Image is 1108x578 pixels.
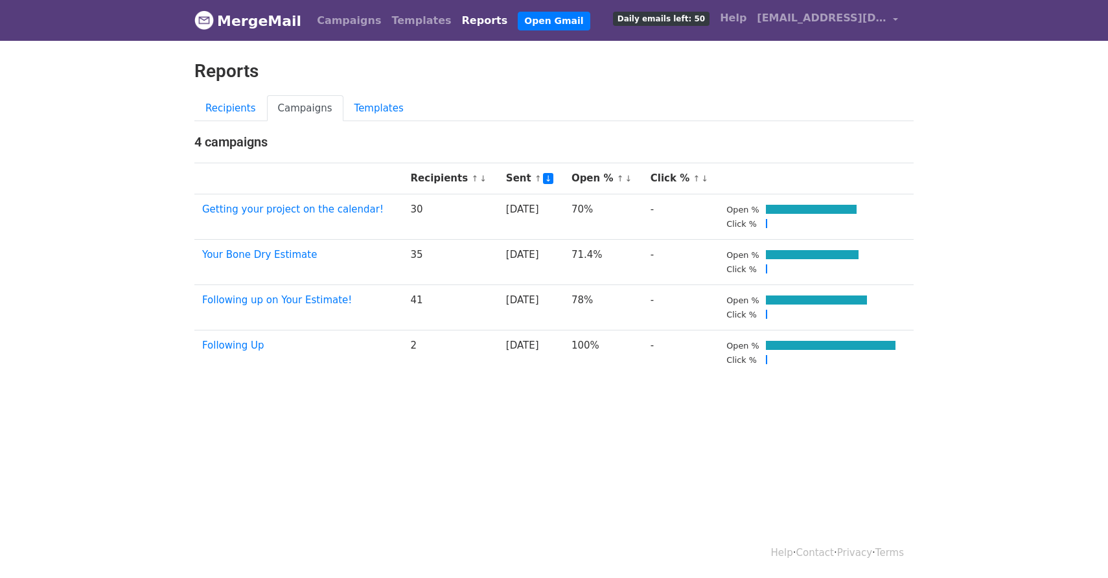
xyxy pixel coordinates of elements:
span: Daily emails left: 50 [613,12,710,26]
a: ↓ [543,173,554,184]
a: Campaigns [312,8,386,34]
a: ↓ [479,174,487,183]
small: Click % [726,310,757,319]
td: 70% [564,194,643,239]
a: Help [715,5,752,31]
small: Open % [726,250,759,260]
a: ↑ [535,174,542,183]
a: Following Up [202,340,264,351]
th: Click % [643,163,719,194]
a: ↓ [701,174,708,183]
td: 100% [564,330,643,375]
th: Open % [564,163,643,194]
a: Following up on Your Estimate! [202,294,352,306]
th: Recipients [403,163,498,194]
h4: 4 campaigns [194,134,914,150]
td: - [643,239,719,284]
a: Reports [457,8,513,34]
a: ↑ [617,174,624,183]
small: Open % [726,295,759,305]
a: Getting your project on the calendar! [202,203,384,215]
a: ↓ [625,174,632,183]
a: Daily emails left: 50 [608,5,715,31]
td: 30 [403,194,498,239]
small: Open % [726,205,759,214]
h2: Reports [194,60,914,82]
img: MergeMail logo [194,10,214,30]
small: Click % [726,219,757,229]
a: MergeMail [194,7,301,34]
small: Click % [726,264,757,274]
a: Help [771,547,793,559]
a: ↑ [471,174,478,183]
a: [EMAIL_ADDRESS][DOMAIN_NAME] [752,5,903,36]
a: ↑ [693,174,700,183]
a: Open Gmail [518,12,590,30]
a: Templates [386,8,456,34]
td: [DATE] [498,239,564,284]
a: Terms [875,547,904,559]
a: Contact [796,547,834,559]
a: Templates [343,95,415,122]
small: Click % [726,355,757,365]
td: - [643,330,719,375]
td: - [643,194,719,239]
td: 78% [564,284,643,330]
span: [EMAIL_ADDRESS][DOMAIN_NAME] [757,10,886,26]
td: [DATE] [498,284,564,330]
td: [DATE] [498,330,564,375]
td: 2 [403,330,498,375]
a: Recipients [194,95,267,122]
th: Sent [498,163,564,194]
a: Privacy [837,547,872,559]
td: [DATE] [498,194,564,239]
td: - [643,284,719,330]
td: 35 [403,239,498,284]
a: Your Bone Dry Estimate [202,249,317,260]
td: 71.4% [564,239,643,284]
a: Campaigns [267,95,343,122]
td: 41 [403,284,498,330]
small: Open % [726,341,759,351]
